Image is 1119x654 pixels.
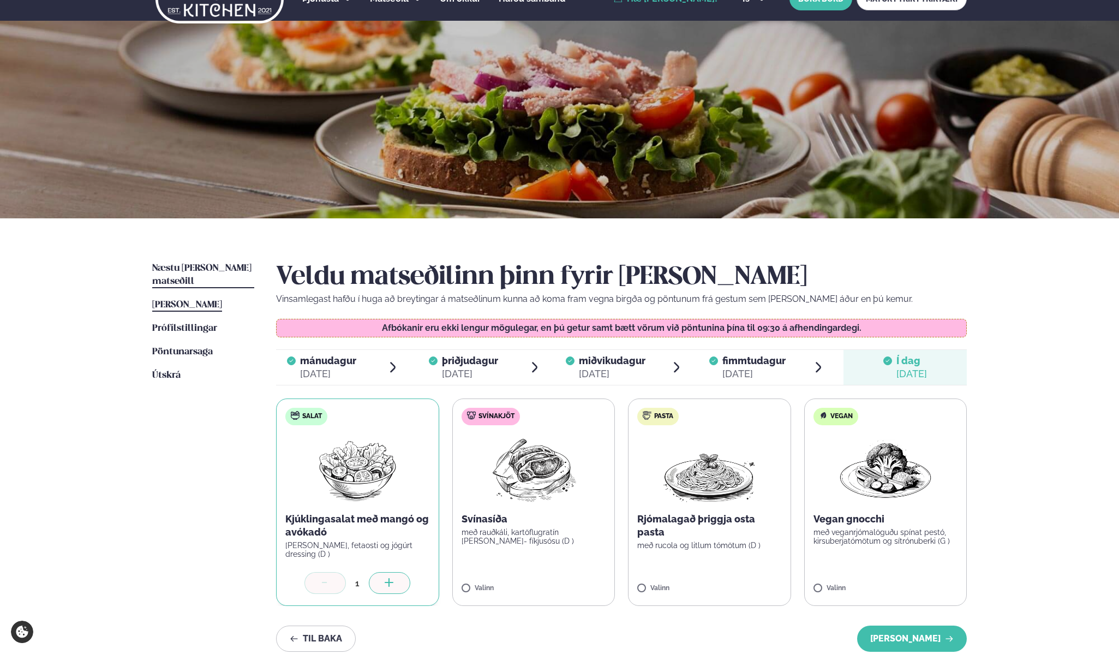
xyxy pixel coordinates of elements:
[722,367,786,380] div: [DATE]
[462,513,606,526] p: Svínasíða
[478,412,514,421] span: Svínakjöt
[579,367,645,380] div: [DATE]
[152,347,213,356] span: Pöntunarsaga
[288,324,956,332] p: Afbókanir eru ekki lengur mögulegar, en þú getur samt bætt vörum við pöntunina þína til 09:30 á a...
[152,262,254,288] a: Næstu [PERSON_NAME] matseðill
[276,262,967,293] h2: Veldu matseðilinn þinn fyrir [PERSON_NAME]
[152,369,181,382] a: Útskrá
[579,355,645,366] span: miðvikudagur
[819,411,828,420] img: Vegan.svg
[152,324,217,333] span: Prófílstillingar
[346,577,369,590] div: 1
[291,411,300,420] img: salad.svg
[637,513,782,539] p: Rjómalagað þriggja osta pasta
[462,528,606,545] p: með rauðkáli, kartöflugratín [PERSON_NAME]- fíkjusósu (D )
[467,411,476,420] img: pork.svg
[309,434,406,504] img: Salad.png
[285,513,430,539] p: Kjúklingasalat með mangó og avókadó
[442,367,498,380] div: [DATE]
[442,355,498,366] span: þriðjudagur
[643,411,651,420] img: pasta.svg
[896,354,927,367] span: Í dag
[485,434,582,504] img: Pork-Meat.png
[276,293,967,306] p: Vinsamlegast hafðu í huga að breytingar á matseðlinum kunna að koma fram vegna birgða og pöntunum...
[896,367,927,380] div: [DATE]
[152,346,213,359] a: Pöntunarsaga
[302,412,322,421] span: Salat
[152,322,217,335] a: Prófílstillingar
[654,412,673,421] span: Pasta
[11,621,33,643] a: Cookie settings
[722,355,786,366] span: fimmtudagur
[285,541,430,558] p: [PERSON_NAME], fetaosti og jógúrt dressing (D )
[637,541,782,550] p: með rucola og litlum tómötum (D )
[300,355,356,366] span: mánudagur
[813,513,958,526] p: Vegan gnocchi
[857,626,967,652] button: [PERSON_NAME]
[813,528,958,545] p: með veganrjómalöguðu spínat pestó, kirsuberjatómötum og sítrónuberki (G )
[152,264,252,286] span: Næstu [PERSON_NAME] matseðill
[661,434,757,504] img: Spagetti.png
[152,299,222,312] a: [PERSON_NAME]
[276,626,356,652] button: Til baka
[837,434,934,504] img: Vegan.png
[152,371,181,380] span: Útskrá
[830,412,853,421] span: Vegan
[152,300,222,310] span: [PERSON_NAME]
[300,367,356,380] div: [DATE]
